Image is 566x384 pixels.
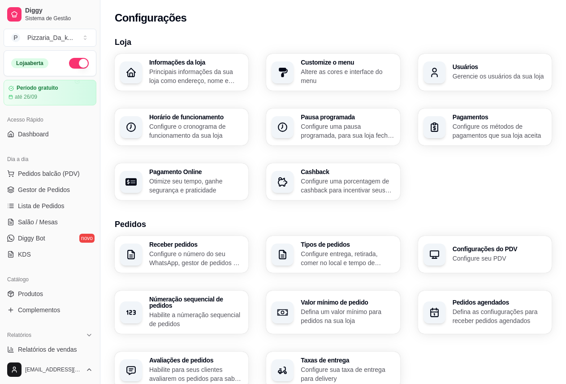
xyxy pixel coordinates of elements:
p: Habilite para seus clientes avaliarem os pedidos para saber como está o feedback da sua loja [149,365,243,383]
p: Configure o número do seu WhatsApp, gestor de pedidos e outros [149,249,243,267]
h3: Pedidos agendados [453,299,546,305]
span: Relatórios [7,332,31,339]
a: Relatórios de vendas [4,342,96,357]
h3: Configurações do PDV [453,246,546,252]
button: Configurações do PDVConfigure seu PDV [418,236,552,273]
article: Período gratuito [17,85,58,92]
button: UsuáriosGerencie os usuários da sua loja [418,54,552,91]
span: Relatórios de vendas [18,345,77,354]
button: Customize o menuAltere as cores e interface do menu [266,54,400,91]
p: Configure uma porcentagem de cashback para incentivar seus clientes a comprarem em sua loja [301,177,394,195]
span: Produtos [18,289,43,298]
p: Otimize seu tempo, ganhe segurança e praticidade [149,177,243,195]
h3: Customize o menu [301,59,394,65]
a: Produtos [4,287,96,301]
a: DiggySistema de Gestão [4,4,96,25]
button: Pedidos agendadosDefina as confiugurações para receber pedidos agendados [418,291,552,334]
button: Númeração sequencial de pedidosHabilite a númeração sequencial de pedidos [115,291,248,334]
span: Diggy [25,7,93,15]
h3: Pagamentos [453,114,546,120]
span: Lista de Pedidos [18,201,65,210]
button: Pagamento OnlineOtimize seu tempo, ganhe segurança e praticidade [115,163,248,200]
button: Pedidos balcão (PDV) [4,166,96,181]
h3: Númeração sequencial de pedidos [149,296,243,309]
span: Diggy Bot [18,234,45,243]
a: Salão / Mesas [4,215,96,229]
a: Diggy Botnovo [4,231,96,245]
button: CashbackConfigure uma porcentagem de cashback para incentivar seus clientes a comprarem em sua loja [266,163,400,200]
button: Horário de funcionamentoConfigure o cronograma de funcionamento da sua loja [115,109,248,145]
h3: Receber pedidos [149,241,243,248]
span: [EMAIL_ADDRESS][DOMAIN_NAME] [25,366,82,373]
p: Configure o cronograma de funcionamento da sua loja [149,122,243,140]
h3: Pausa programada [301,114,394,120]
button: PagamentosConfigure os métodos de pagamentos que sua loja aceita [418,109,552,145]
button: Pausa programadaConfigure uma pausa programada, para sua loja fechar em um período específico [266,109,400,145]
p: Configure sua taxa de entrega para delivery [301,365,394,383]
p: Gerencie os usuários da sua loja [453,72,546,81]
div: Pizzaria_Da_k ... [27,33,73,42]
h3: Usuários [453,64,546,70]
a: Complementos [4,303,96,317]
button: Receber pedidosConfigure o número do seu WhatsApp, gestor de pedidos e outros [115,236,248,273]
span: P [11,33,20,42]
p: Configure uma pausa programada, para sua loja fechar em um período específico [301,122,394,140]
h3: Loja [115,36,552,48]
h3: Valor mínimo de pedido [301,299,394,305]
a: Dashboard [4,127,96,141]
span: Gestor de Pedidos [18,185,70,194]
h3: Pedidos [115,218,552,231]
span: Sistema de Gestão [25,15,93,22]
p: Defina as confiugurações para receber pedidos agendados [453,307,546,325]
span: Salão / Mesas [18,218,58,227]
a: Período gratuitoaté 26/09 [4,80,96,105]
button: [EMAIL_ADDRESS][DOMAIN_NAME] [4,359,96,380]
p: Altere as cores e interface do menu [301,67,394,85]
p: Defina um valor mínimo para pedidos na sua loja [301,307,394,325]
button: Valor mínimo de pedidoDefina um valor mínimo para pedidos na sua loja [266,291,400,334]
button: Alterar Status [69,58,89,69]
a: Gestor de Pedidos [4,183,96,197]
h2: Configurações [115,11,186,25]
h3: Informações da loja [149,59,243,65]
div: Dia a dia [4,152,96,166]
div: Catálogo [4,272,96,287]
span: KDS [18,250,31,259]
p: Principais informações da sua loja como endereço, nome e mais [149,67,243,85]
p: Configure entrega, retirada, comer no local e tempo de entrega e de retirada [301,249,394,267]
button: Informações da lojaPrincipais informações da sua loja como endereço, nome e mais [115,54,248,91]
h3: Cashback [301,169,394,175]
h3: Tipos de pedidos [301,241,394,248]
span: Pedidos balcão (PDV) [18,169,80,178]
button: Select a team [4,29,96,47]
a: KDS [4,247,96,262]
p: Habilite a númeração sequencial de pedidos [149,310,243,328]
article: até 26/09 [15,93,37,100]
a: Lista de Pedidos [4,199,96,213]
div: Loja aberta [11,58,48,68]
p: Configure os métodos de pagamentos que sua loja aceita [453,122,546,140]
p: Configure seu PDV [453,254,546,263]
div: Acesso Rápido [4,113,96,127]
h3: Pagamento Online [149,169,243,175]
h3: Avaliações de pedidos [149,357,243,363]
h3: Taxas de entrega [301,357,394,363]
button: Tipos de pedidosConfigure entrega, retirada, comer no local e tempo de entrega e de retirada [266,236,400,273]
span: Complementos [18,305,60,314]
h3: Horário de funcionamento [149,114,243,120]
span: Dashboard [18,130,49,139]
